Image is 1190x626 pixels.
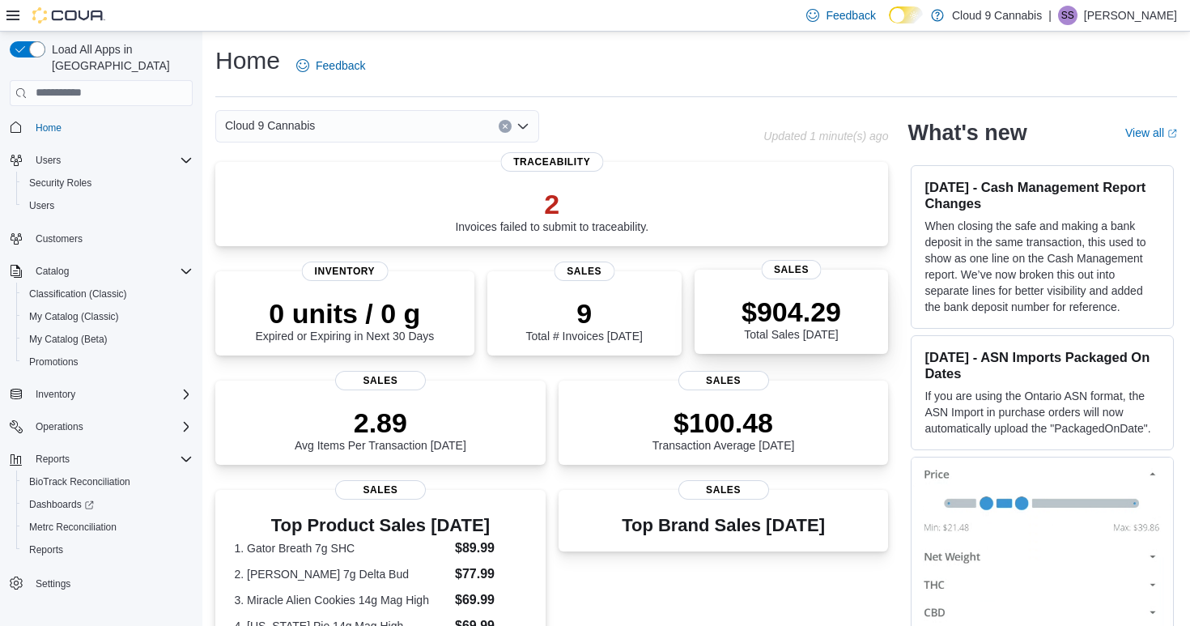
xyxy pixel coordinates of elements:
span: Home [29,117,193,138]
h1: Home [215,45,280,77]
button: Home [3,116,199,139]
p: | [1048,6,1052,25]
p: 2.89 [295,407,466,439]
a: Dashboards [23,495,100,514]
span: Feedback [316,57,365,74]
p: Cloud 9 Cannabis [952,6,1042,25]
button: My Catalog (Beta) [16,328,199,351]
div: Total Sales [DATE] [742,296,841,341]
button: BioTrack Reconciliation [16,471,199,493]
span: My Catalog (Beta) [29,333,108,346]
a: Classification (Classic) [23,284,134,304]
p: [PERSON_NAME] [1084,6,1177,25]
p: $100.48 [652,407,795,439]
span: Reports [23,540,193,560]
p: $904.29 [742,296,841,328]
span: Home [36,121,62,134]
span: Cloud 9 Cannabis [225,116,315,135]
div: Sarbjot Singh [1058,6,1077,25]
button: Clear input [499,120,512,133]
dt: 1. Gator Breath 7g SHC [234,540,448,556]
span: Sales [335,480,426,500]
button: Settings [3,571,199,594]
button: Inventory [3,383,199,406]
a: Security Roles [23,173,98,193]
button: Inventory [29,385,82,404]
span: Reports [29,543,63,556]
p: 0 units / 0 g [255,297,434,330]
a: BioTrack Reconciliation [23,472,137,492]
div: Transaction Average [DATE] [652,407,795,452]
span: Operations [29,417,193,436]
a: Dashboards [16,493,199,516]
span: Dashboards [23,495,193,514]
dd: $89.99 [455,539,526,558]
h3: Top Brand Sales [DATE] [622,516,825,535]
button: Reports [3,448,199,471]
span: Traceability [500,152,603,172]
a: Users [23,196,61,215]
div: Avg Items Per Transaction [DATE] [295,407,466,452]
button: Metrc Reconciliation [16,516,199,539]
a: Reports [23,540,70,560]
button: Operations [3,415,199,438]
dt: 3. Miracle Alien Cookies 14g Mag High [234,592,448,608]
button: My Catalog (Classic) [16,305,199,328]
span: Promotions [29,356,79,368]
dd: $77.99 [455,564,526,584]
div: Total # Invoices [DATE] [525,297,642,343]
p: 9 [525,297,642,330]
a: Metrc Reconciliation [23,517,123,537]
button: Operations [29,417,90,436]
button: Security Roles [16,172,199,194]
span: Catalog [29,262,193,281]
button: Catalog [3,260,199,283]
input: Dark Mode [889,6,923,23]
span: My Catalog (Beta) [23,330,193,349]
span: Inventory [302,262,389,281]
a: My Catalog (Beta) [23,330,114,349]
a: My Catalog (Classic) [23,307,125,326]
span: Inventory [29,385,193,404]
span: Operations [36,420,83,433]
button: Catalog [29,262,75,281]
img: Cova [32,7,105,23]
button: Users [16,194,199,217]
h3: Top Product Sales [DATE] [234,516,526,535]
span: Classification (Classic) [29,287,127,300]
p: 2 [455,188,648,220]
span: Inventory [36,388,75,401]
dd: $69.99 [455,590,526,610]
span: Catalog [36,265,69,278]
span: Users [29,151,193,170]
span: Load All Apps in [GEOGRAPHIC_DATA] [45,41,193,74]
span: Sales [335,371,426,390]
span: Sales [761,260,822,279]
button: Users [29,151,67,170]
span: Feedback [826,7,875,23]
span: My Catalog (Classic) [23,307,193,326]
span: BioTrack Reconciliation [29,475,130,488]
span: Metrc Reconciliation [23,517,193,537]
span: Customers [36,232,83,245]
span: Sales [678,371,769,390]
span: Users [29,199,54,212]
span: Users [36,154,61,167]
a: Home [29,118,68,138]
button: Customers [3,227,199,250]
span: My Catalog (Classic) [29,310,119,323]
h3: [DATE] - ASN Imports Packaged On Dates [924,349,1160,381]
p: When closing the safe and making a bank deposit in the same transaction, this used to show as one... [924,218,1160,315]
dt: 2. [PERSON_NAME] 7g Delta Bud [234,566,448,582]
span: BioTrack Reconciliation [23,472,193,492]
div: Invoices failed to submit to traceability. [455,188,648,233]
a: View allExternal link [1125,126,1177,139]
div: Expired or Expiring in Next 30 Days [255,297,434,343]
a: Feedback [290,49,372,82]
a: Promotions [23,352,85,372]
span: SS [1061,6,1074,25]
span: Promotions [23,352,193,372]
button: Users [3,149,199,172]
span: Dashboards [29,498,94,511]
span: Sales [678,480,769,500]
